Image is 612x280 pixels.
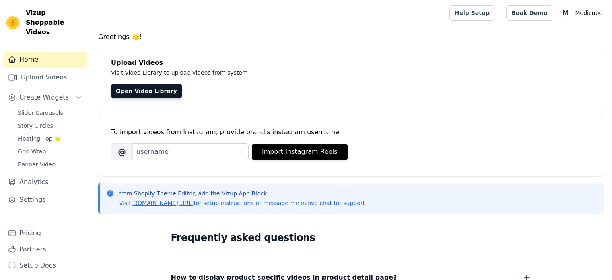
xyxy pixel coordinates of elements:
div: To import videos from Instagram, provide brand's instagram username [111,127,591,137]
a: Partners [3,241,87,257]
span: Story Circles [18,122,53,130]
a: Slider Carousels [13,107,87,118]
a: Home [3,52,87,68]
a: Setup Docs [3,257,87,274]
a: [DOMAIN_NAME][URL] [131,200,194,206]
span: Banner Video [18,160,56,168]
button: Create Widgets [3,89,87,106]
span: Floating-Pop ⭐ [18,135,61,143]
h4: Greetings 👋! [98,32,604,42]
p: Medicube [572,6,606,20]
a: Grid Wrap [13,146,87,157]
a: Banner Video [13,159,87,170]
a: Open Video Library [111,84,182,98]
a: Settings [3,192,87,208]
a: Book Demo [506,5,552,21]
text: M [563,9,569,17]
button: M Medicube [559,6,606,20]
h2: Frequently asked questions [171,230,532,246]
input: username [133,143,249,160]
span: Grid Wrap [18,147,46,156]
span: @ [111,143,133,160]
p: from Shopify Theme Editor, add the Vizup App Block [119,189,367,197]
h4: Upload Videos [111,58,591,68]
button: Import Instagram Reels [252,144,348,160]
a: Analytics [3,174,87,190]
p: Visit Video Library to upload videos from system [111,68,472,77]
a: Help Setup [449,5,495,21]
a: Upload Videos [3,69,87,85]
span: Slider Carousels [18,109,63,117]
span: Create Widgets [19,93,69,102]
span: Vizup Shoppable Videos [26,8,83,37]
a: Floating-Pop ⭐ [13,133,87,144]
a: Story Circles [13,120,87,131]
a: Pricing [3,225,87,241]
img: Vizup [6,16,19,29]
p: Visit for setup instructions or message me in live chat for support. [119,199,367,207]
